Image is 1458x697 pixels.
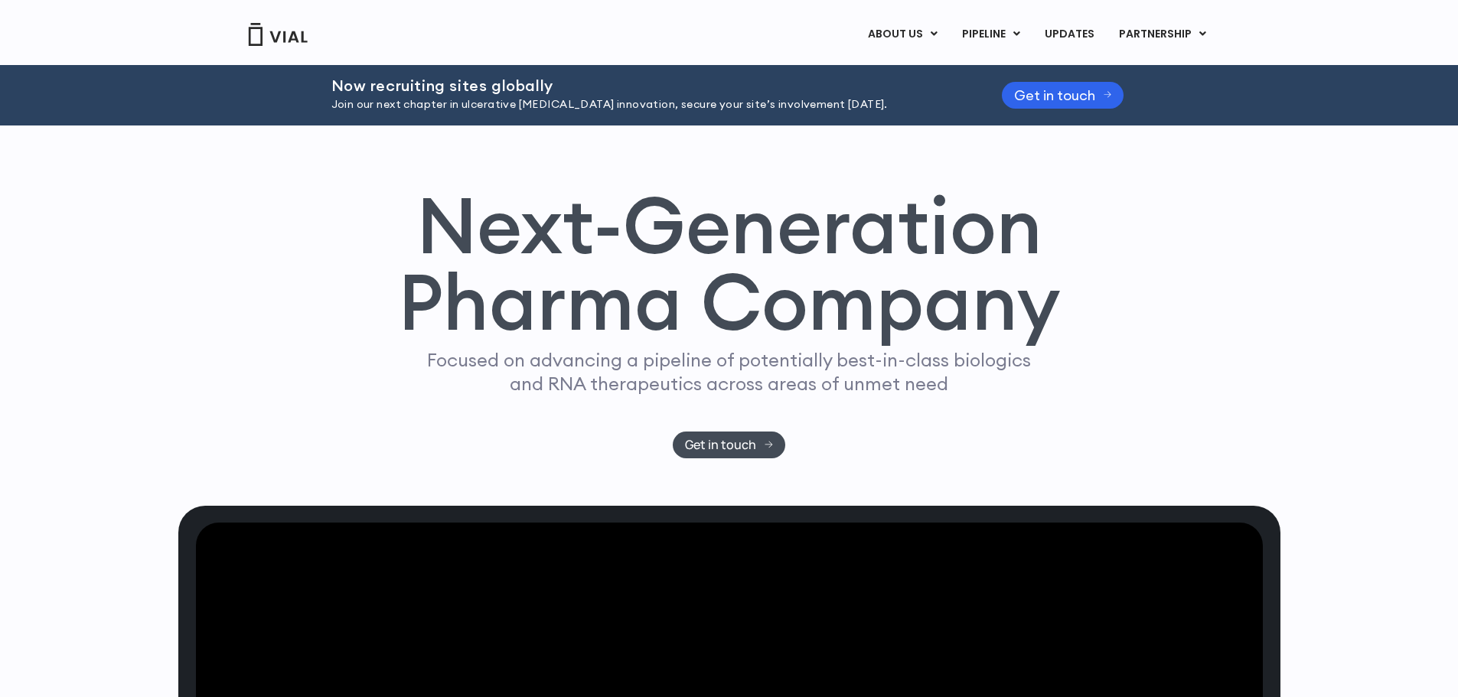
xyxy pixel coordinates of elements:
[856,21,949,47] a: ABOUT USMenu Toggle
[950,21,1032,47] a: PIPELINEMenu Toggle
[1107,21,1218,47] a: PARTNERSHIPMenu Toggle
[1002,82,1124,109] a: Get in touch
[673,432,785,458] a: Get in touch
[331,77,964,94] h2: Now recruiting sites globally
[398,187,1061,341] h1: Next-Generation Pharma Company
[1014,90,1095,101] span: Get in touch
[247,23,308,46] img: Vial Logo
[331,96,964,113] p: Join our next chapter in ulcerative [MEDICAL_DATA] innovation, secure your site’s involvement [DA...
[421,348,1038,396] p: Focused on advancing a pipeline of potentially best-in-class biologics and RNA therapeutics acros...
[1032,21,1106,47] a: UPDATES
[685,439,756,451] span: Get in touch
